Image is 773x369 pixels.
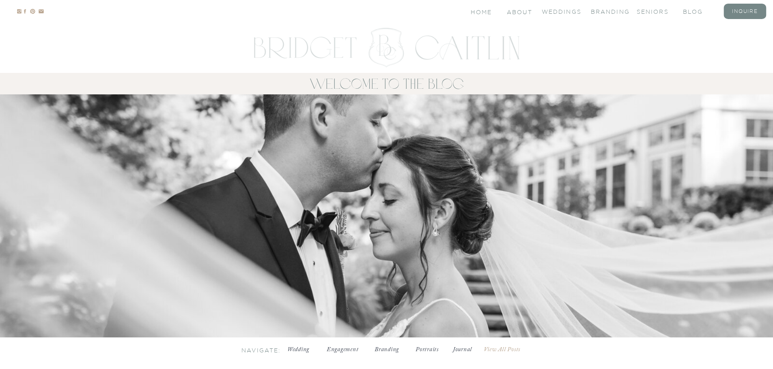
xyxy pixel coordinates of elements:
[591,8,623,15] a: branding
[471,8,493,15] a: Home
[683,8,715,15] a: blog
[507,8,531,15] a: About
[415,346,439,354] a: Portraits
[484,346,532,354] a: View All Posts
[200,74,574,94] h2: welcome to The Blog
[372,346,402,354] a: Branding
[637,8,669,15] a: seniors
[323,346,362,354] a: Engagement
[450,346,475,354] a: Journal
[285,346,312,354] a: Wedding
[241,346,274,353] h3: Navigate:
[542,8,574,15] a: Weddings
[729,8,761,15] a: inquire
